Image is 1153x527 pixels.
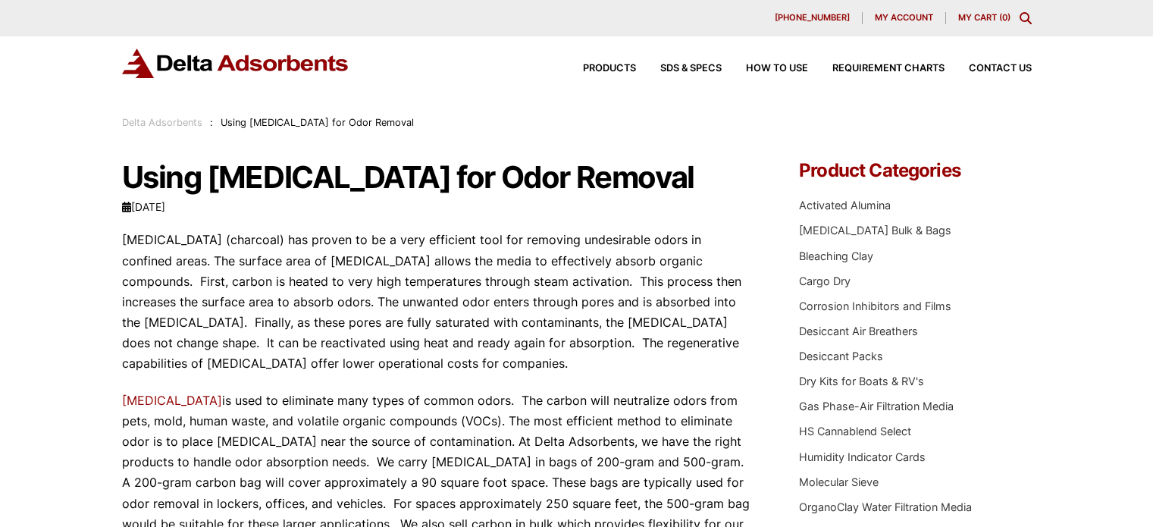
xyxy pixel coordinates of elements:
[660,64,722,74] span: SDS & SPECS
[799,274,851,287] a: Cargo Dry
[799,350,883,362] a: Desiccant Packs
[799,300,951,312] a: Corrosion Inhibitors and Films
[799,375,924,387] a: Dry Kits for Boats & RV's
[583,64,636,74] span: Products
[875,14,933,22] span: My account
[945,64,1032,74] a: Contact Us
[722,64,808,74] a: How to Use
[122,201,165,213] time: [DATE]
[799,249,873,262] a: Bleaching Clay
[958,12,1010,23] a: My Cart (0)
[775,14,850,22] span: [PHONE_NUMBER]
[799,199,891,212] a: Activated Alumina
[799,224,951,237] a: [MEDICAL_DATA] Bulk & Bags
[799,475,879,488] a: Molecular Sieve
[221,117,414,128] span: Using [MEDICAL_DATA] for Odor Removal
[122,162,754,193] h1: Using [MEDICAL_DATA] for Odor Removal
[122,117,202,128] a: Delta Adsorbents
[1020,12,1032,24] div: Toggle Modal Content
[636,64,722,74] a: SDS & SPECS
[863,12,946,24] a: My account
[746,64,808,74] span: How to Use
[799,400,954,413] a: Gas Phase-Air Filtration Media
[799,162,1031,180] h4: Product Categories
[210,117,213,128] span: :
[122,393,222,408] a: [MEDICAL_DATA]
[808,64,945,74] a: Requirement Charts
[969,64,1032,74] span: Contact Us
[799,500,972,513] a: OrganoClay Water Filtration Media
[799,450,926,463] a: Humidity Indicator Cards
[1002,12,1007,23] span: 0
[559,64,636,74] a: Products
[763,12,863,24] a: [PHONE_NUMBER]
[122,49,349,78] img: Delta Adsorbents
[832,64,945,74] span: Requirement Charts
[799,425,911,438] a: HS Cannablend Select
[122,230,754,374] p: [MEDICAL_DATA] (charcoal) has proven to be a very efficient tool for removing undesirable odors i...
[799,325,918,337] a: Desiccant Air Breathers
